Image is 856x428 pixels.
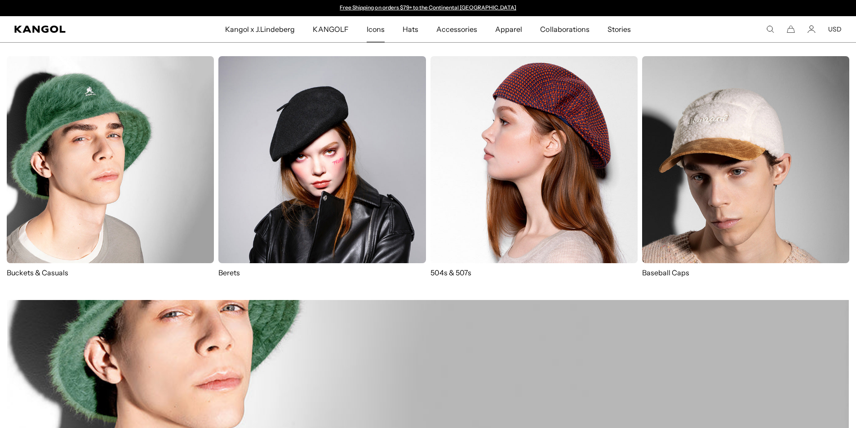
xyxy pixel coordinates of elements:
div: Announcement [336,4,521,12]
a: Kangol [14,26,149,33]
a: Icons [358,16,394,42]
a: Account [807,25,816,33]
button: Cart [787,25,795,33]
span: Collaborations [540,16,589,42]
a: Free Shipping on orders $79+ to the Continental [GEOGRAPHIC_DATA] [340,4,516,11]
div: 1 of 2 [336,4,521,12]
p: 504s & 507s [430,268,638,278]
a: Berets [218,56,426,278]
a: Kangol x J.Lindeberg [216,16,304,42]
span: Stories [608,16,631,42]
span: Icons [367,16,385,42]
a: Hats [394,16,427,42]
a: Stories [599,16,640,42]
p: Baseball Caps [642,268,849,278]
a: 504s & 507s [430,56,638,278]
span: Kangol x J.Lindeberg [225,16,295,42]
summary: Search here [766,25,774,33]
span: Accessories [436,16,477,42]
a: Baseball Caps [642,56,849,287]
a: Accessories [427,16,486,42]
span: KANGOLF [313,16,348,42]
a: Buckets & Casuals [7,56,214,278]
span: Apparel [495,16,522,42]
p: Berets [218,268,426,278]
a: Apparel [486,16,531,42]
a: KANGOLF [304,16,357,42]
p: Buckets & Casuals [7,268,214,278]
a: Collaborations [531,16,598,42]
span: Hats [403,16,418,42]
slideshow-component: Announcement bar [336,4,521,12]
button: USD [828,25,842,33]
